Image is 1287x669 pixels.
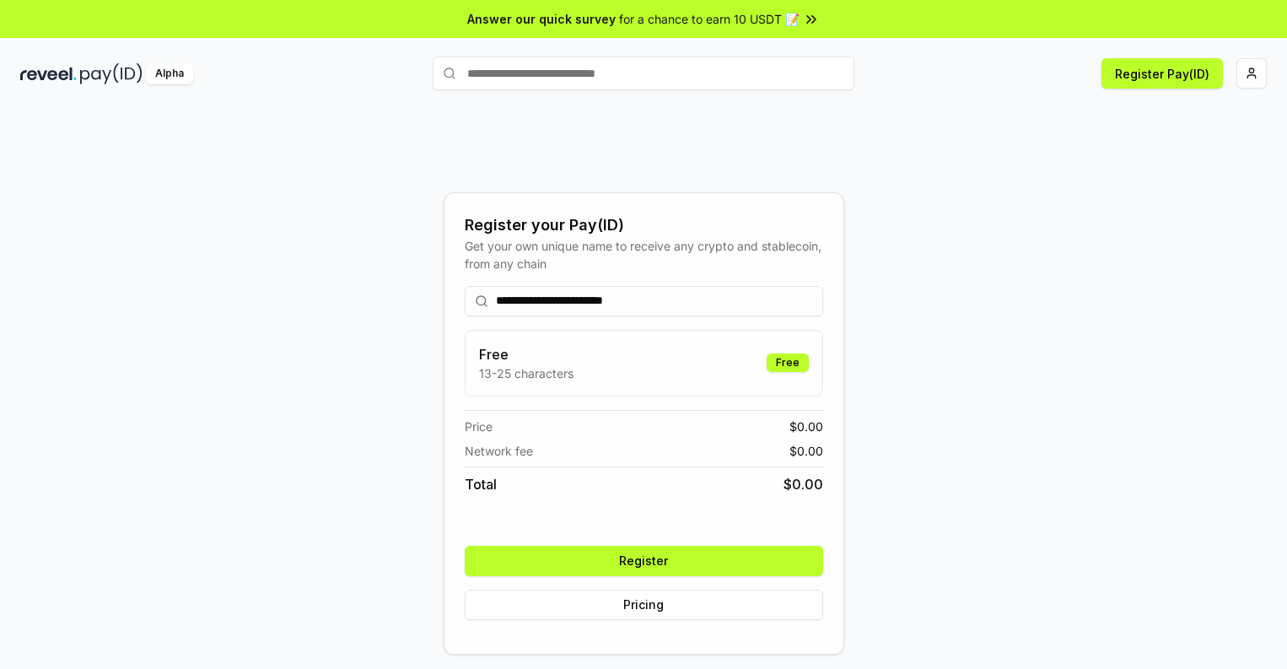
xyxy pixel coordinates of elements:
[20,63,77,84] img: reveel_dark
[789,418,823,435] span: $ 0.00
[467,10,616,28] span: Answer our quick survey
[479,364,573,382] p: 13-25 characters
[465,442,533,460] span: Network fee
[146,63,193,84] div: Alpha
[80,63,143,84] img: pay_id
[767,353,809,372] div: Free
[789,442,823,460] span: $ 0.00
[619,10,800,28] span: for a chance to earn 10 USDT 📝
[465,418,493,435] span: Price
[465,590,823,620] button: Pricing
[465,213,823,237] div: Register your Pay(ID)
[784,474,823,494] span: $ 0.00
[479,344,573,364] h3: Free
[465,546,823,576] button: Register
[465,474,497,494] span: Total
[465,237,823,272] div: Get your own unique name to receive any crypto and stablecoin, from any chain
[1101,58,1223,89] button: Register Pay(ID)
